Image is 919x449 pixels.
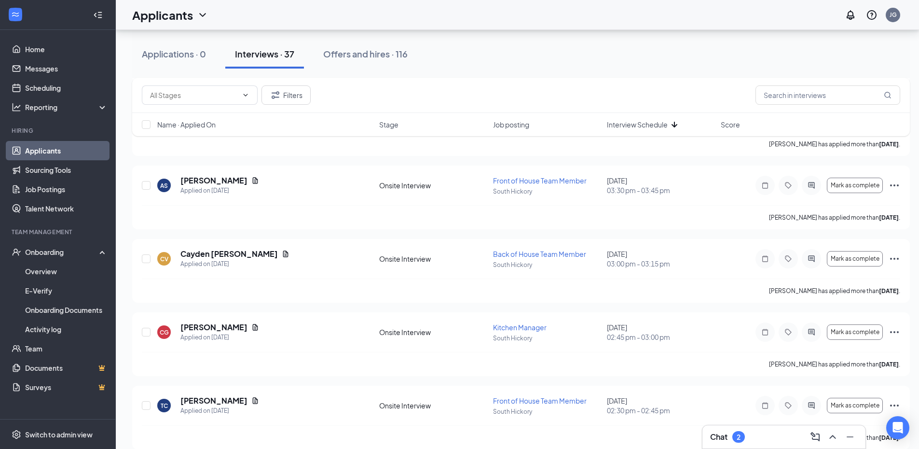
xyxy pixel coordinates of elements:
svg: ActiveChat [806,182,817,189]
svg: Tag [782,182,794,189]
svg: ActiveChat [806,255,817,263]
button: ComposeMessage [808,429,823,445]
a: Overview [25,262,108,281]
svg: ActiveChat [806,328,817,336]
a: Sourcing Tools [25,160,108,180]
svg: Document [251,323,259,331]
div: Applied on [DATE] [180,259,289,269]
svg: Filter [270,89,281,101]
h5: [PERSON_NAME] [180,175,247,186]
div: [DATE] [607,176,715,195]
div: Applied on [DATE] [180,186,259,196]
a: SurveysCrown [25,378,108,397]
p: [PERSON_NAME] has applied more than . [769,360,900,368]
h1: Applicants [132,7,193,23]
a: Talent Network [25,199,108,218]
span: 02:30 pm - 02:45 pm [607,406,715,415]
span: Back of House Team Member [493,250,586,258]
p: South Hickory [493,261,601,269]
a: Activity log [25,320,108,339]
button: Mark as complete [827,251,883,267]
span: Mark as complete [831,255,879,262]
span: Interview Schedule [607,120,668,129]
span: Mark as complete [831,182,879,189]
svg: ChevronUp [827,431,838,443]
a: DocumentsCrown [25,358,108,378]
h5: [PERSON_NAME] [180,395,247,406]
svg: Analysis [12,102,21,112]
svg: Document [251,177,259,184]
span: 03:00 pm - 03:15 pm [607,259,715,268]
svg: Ellipses [889,180,900,191]
svg: Ellipses [889,253,900,265]
svg: Minimize [844,431,856,443]
svg: UserCheck [12,247,21,257]
div: Applications · 0 [142,48,206,60]
h5: [PERSON_NAME] [180,322,247,333]
svg: Ellipses [889,326,900,338]
div: [DATE] [607,396,715,415]
div: 2 [737,433,741,441]
button: Filter Filters [261,85,311,105]
p: [PERSON_NAME] has applied more than . [769,287,900,295]
a: Job Postings [25,180,108,199]
b: [DATE] [879,434,899,441]
svg: Collapse [93,10,103,20]
svg: Settings [12,430,21,439]
button: Mark as complete [827,324,883,340]
svg: Document [282,250,289,258]
div: Offers and hires · 116 [323,48,408,60]
div: Onsite Interview [379,181,487,190]
a: E-Verify [25,281,108,300]
div: Team Management [12,228,106,236]
span: Front of House Team Member [493,176,587,185]
input: Search in interviews [755,85,900,105]
span: Kitchen Manager [493,323,547,332]
p: [PERSON_NAME] has applied more than . [769,213,900,222]
a: Applicants [25,141,108,160]
span: Stage [379,120,398,129]
span: Name · Applied On [157,120,216,129]
button: Mark as complete [827,398,883,413]
svg: WorkstreamLogo [11,10,20,19]
svg: Tag [782,255,794,263]
p: South Hickory [493,407,601,416]
a: Team [25,339,108,358]
div: Applied on [DATE] [180,406,259,416]
button: Mark as complete [827,178,883,193]
svg: Note [759,402,771,409]
svg: ArrowDown [669,119,680,130]
svg: ComposeMessage [809,431,821,443]
a: Onboarding Documents [25,300,108,320]
div: CG [160,328,169,337]
span: Front of House Team Member [493,396,587,405]
button: Minimize [842,429,858,445]
svg: Notifications [845,9,856,21]
a: Messages [25,59,108,78]
svg: Ellipses [889,400,900,411]
svg: Note [759,182,771,189]
svg: Tag [782,402,794,409]
div: Onsite Interview [379,401,487,410]
b: [DATE] [879,287,899,295]
span: Score [721,120,740,129]
span: Mark as complete [831,402,879,409]
a: Home [25,40,108,59]
input: All Stages [150,90,238,100]
span: 02:45 pm - 03:00 pm [607,332,715,342]
div: Onsite Interview [379,254,487,264]
svg: ActiveChat [806,402,817,409]
svg: Note [759,255,771,263]
div: Switch to admin view [25,430,93,439]
div: CV [160,255,168,263]
div: Interviews · 37 [235,48,294,60]
div: JG [890,11,897,19]
b: [DATE] [879,361,899,368]
span: Job posting [493,120,529,129]
div: TC [161,402,168,410]
div: AS [160,182,168,190]
div: Applied on [DATE] [180,333,259,342]
div: Open Intercom Messenger [886,416,909,439]
span: Mark as complete [831,329,879,336]
div: Onsite Interview [379,327,487,337]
